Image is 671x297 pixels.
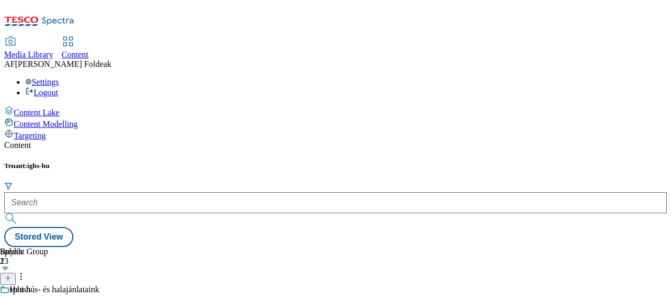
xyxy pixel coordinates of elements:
input: Search [4,192,667,213]
a: Targeting [4,129,667,141]
span: AF [4,60,15,68]
span: [PERSON_NAME] Foldeak [15,60,111,68]
a: Settings [25,77,59,86]
a: Content [62,37,89,60]
span: ighs-hu [27,162,50,170]
div: Heti hús- és halajánlataink [9,285,99,294]
span: Content [62,50,89,59]
span: Targeting [14,131,46,140]
button: Stored View [4,227,73,247]
span: Content Modelling [14,120,78,128]
span: Content Lake [14,108,60,117]
a: Content Lake [4,106,667,117]
a: Media Library [4,37,53,60]
a: Logout [25,88,58,97]
span: Media Library [4,50,53,59]
div: Content [4,141,667,150]
h5: Tenant: [4,162,667,170]
a: Content Modelling [4,117,667,129]
svg: Search Filters [4,182,13,190]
